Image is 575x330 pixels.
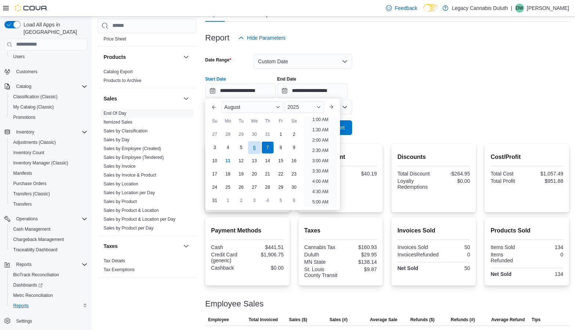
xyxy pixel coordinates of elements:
[98,67,196,88] div: Products
[104,163,135,169] span: Sales by Invoice
[104,199,137,205] span: Sales by Product
[262,168,274,180] div: day-21
[342,171,377,177] div: $40.19
[527,4,569,13] p: [PERSON_NAME]
[249,265,284,271] div: $0.00
[304,259,339,265] div: MN State
[104,53,180,61] button: Products
[1,127,90,137] button: Inventory
[104,258,125,264] span: Tax Details
[221,101,283,113] div: Button. Open the month selector. August is currently selected.
[13,67,87,76] span: Customers
[275,181,287,193] div: day-29
[222,168,234,180] div: day-18
[104,69,133,75] span: Catalog Export
[7,189,90,199] button: Transfers (Classic)
[10,200,87,209] span: Transfers
[528,178,563,184] div: $951.88
[10,138,59,147] a: Adjustments (Classic)
[222,115,234,127] div: Mo
[13,226,50,232] span: Cash Management
[528,171,563,177] div: $1,057.49
[13,191,50,197] span: Transfers (Classic)
[304,266,339,278] div: St. Louis County Transit
[435,265,470,271] div: 50
[16,129,34,135] span: Inventory
[275,155,287,167] div: day-15
[532,317,540,323] span: Tips
[104,190,155,196] span: Sales by Location per Day
[383,1,420,15] a: Feedback
[104,137,130,142] a: Sales by Day
[10,179,50,188] a: Purchase Orders
[16,216,38,222] span: Operations
[7,301,90,311] button: Reports
[516,4,523,13] span: DW
[104,208,159,213] a: Sales by Product & Location
[10,189,53,198] a: Transfers (Classic)
[342,259,377,265] div: $138.14
[209,155,221,167] div: day-10
[211,252,246,263] div: Credit Card (generic)
[7,178,90,189] button: Purchase Orders
[289,317,307,323] span: Sales ($)
[104,267,135,272] a: Tax Exemptions
[528,271,563,277] div: 134
[10,235,67,244] a: Chargeback Management
[235,31,289,45] button: Hide Parameters
[104,217,176,222] a: Sales by Product & Location per Day
[397,171,432,177] div: Total Discount
[13,317,35,326] a: Settings
[104,181,138,187] a: Sales by Location
[262,115,274,127] div: Th
[13,272,59,278] span: BioTrack Reconciliation
[13,160,68,166] span: Inventory Manager (Classic)
[104,199,137,204] a: Sales by Product
[7,199,90,209] button: Transfers
[104,95,180,102] button: Sales
[222,142,234,153] div: day-4
[309,146,331,155] li: 2:30 AM
[10,113,87,122] span: Promotions
[98,109,196,235] div: Sales
[491,226,563,235] h2: Products Sold
[10,138,87,147] span: Adjustments (Classic)
[104,155,164,160] span: Sales by Employee (Tendered)
[10,169,35,178] a: Manifests
[104,173,156,178] a: Sales by Invoice & Product
[13,247,57,253] span: Traceabilty Dashboard
[325,101,337,113] button: Next month
[435,178,470,184] div: $0.00
[211,244,246,250] div: Cash
[209,195,221,206] div: day-31
[13,316,87,325] span: Settings
[249,168,260,180] div: day-20
[249,244,284,250] div: $441.51
[10,113,39,122] a: Promotions
[10,270,62,279] a: BioTrack Reconciliation
[16,262,32,267] span: Reports
[304,153,377,162] h2: Average Spent
[104,155,164,160] a: Sales by Employee (Tendered)
[7,270,90,280] button: BioTrack Reconciliation
[262,195,274,206] div: day-4
[104,69,133,74] a: Catalog Export
[309,125,331,134] li: 1:30 AM
[10,301,87,310] span: Reports
[104,36,126,42] span: Price Sheet
[248,141,261,154] div: day-6
[104,226,153,231] a: Sales by Product per Day
[515,4,524,13] div: Dan Wilken
[235,128,247,140] div: day-29
[208,317,229,323] span: Employee
[309,187,331,196] li: 4:30 AM
[209,115,221,127] div: Su
[1,315,90,326] button: Settings
[224,104,241,110] span: August
[13,94,58,100] span: Classification (Classic)
[10,159,87,167] span: Inventory Manager (Classic)
[7,168,90,178] button: Manifests
[397,226,470,235] h2: Invoices Sold
[288,195,300,206] div: day-6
